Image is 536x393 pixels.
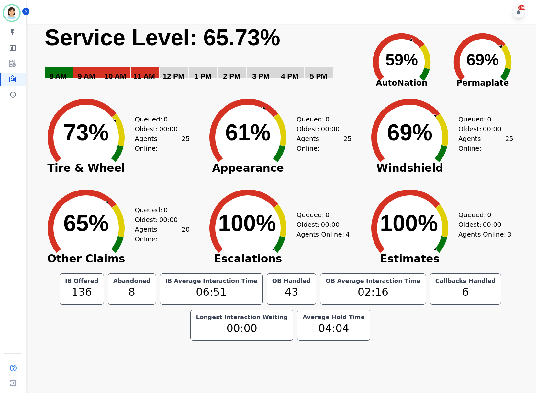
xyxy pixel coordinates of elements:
div: Abandoned [112,278,152,284]
div: Agents Online: [296,229,352,239]
div: Queued: [458,210,507,220]
text: 1 PM [194,72,212,81]
text: 9 AM [78,72,95,81]
text: 2 PM [223,72,240,81]
span: 25 [343,134,352,153]
text: 8 AM [49,72,67,81]
span: Appearance [199,165,296,171]
span: 3 [507,229,511,239]
div: Oldest: [296,124,345,134]
div: Agents Online: [296,134,352,153]
div: 8 [112,284,152,300]
div: Agents Online: [135,134,190,153]
div: Callbacks Handled [434,278,497,284]
span: 0 [325,210,329,220]
span: 00:00 [159,215,178,225]
div: 04:04 [301,320,366,337]
div: 02:16 [324,284,422,300]
text: Service Level: 65.73% [45,25,280,50]
div: +99 [518,5,525,10]
div: Queued: [135,205,183,215]
div: 136 [64,284,100,300]
text: 12 PM [163,72,184,81]
span: Other Claims [38,256,135,262]
span: 00:00 [321,220,340,229]
text: 4 PM [281,72,298,81]
div: IB Offered [64,278,100,284]
text: 3 PM [252,72,270,81]
div: 00:00 [195,320,289,337]
div: 43 [271,284,312,300]
div: OB Average Interaction Time [324,278,422,284]
span: Estimates [361,256,458,262]
text: 100% [380,211,438,236]
span: Windshield [361,165,458,171]
span: 0 [163,205,168,215]
text: 69% [466,51,499,69]
span: 25 [505,134,513,153]
svg: Service Level: 0% [44,24,357,90]
div: IB Average Interaction Time [164,278,259,284]
div: Agents Online: [458,134,513,153]
text: 69% [387,120,432,145]
text: 59% [385,51,418,69]
div: Oldest: [458,124,507,134]
span: Permaplate [442,77,523,89]
span: 0 [163,114,168,124]
span: Tire & Wheel [38,165,135,171]
span: AutoNation [361,77,442,89]
div: Agents Online: [135,225,190,244]
span: 0 [487,114,491,124]
div: 6 [434,284,497,300]
span: 00:00 [321,124,340,134]
div: Average Hold Time [301,314,366,320]
text: 73% [63,120,109,145]
img: Bordered avatar [4,5,19,21]
span: 00:00 [159,124,178,134]
div: Oldest: [135,124,183,134]
span: 00:00 [483,220,501,229]
span: 00:00 [483,124,501,134]
div: Queued: [458,114,507,124]
text: 61% [225,120,271,145]
div: Queued: [296,210,345,220]
div: OB Handled [271,278,312,284]
text: 11 AM [133,72,155,81]
text: 100% [218,211,276,236]
span: 0 [487,210,491,220]
span: 25 [182,134,190,153]
div: 06:51 [164,284,259,300]
span: 20 [182,225,190,244]
div: Agents Online: [458,229,513,239]
div: Longest Interaction Waiting [195,314,289,320]
div: Oldest: [296,220,345,229]
text: 10 AM [105,72,126,81]
text: 65% [63,211,109,236]
text: 5 PM [310,72,327,81]
div: Oldest: [458,220,507,229]
div: Oldest: [135,215,183,225]
span: Escalations [199,256,296,262]
div: Queued: [296,114,345,124]
span: 4 [345,229,350,239]
span: 0 [325,114,329,124]
div: Queued: [135,114,183,124]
